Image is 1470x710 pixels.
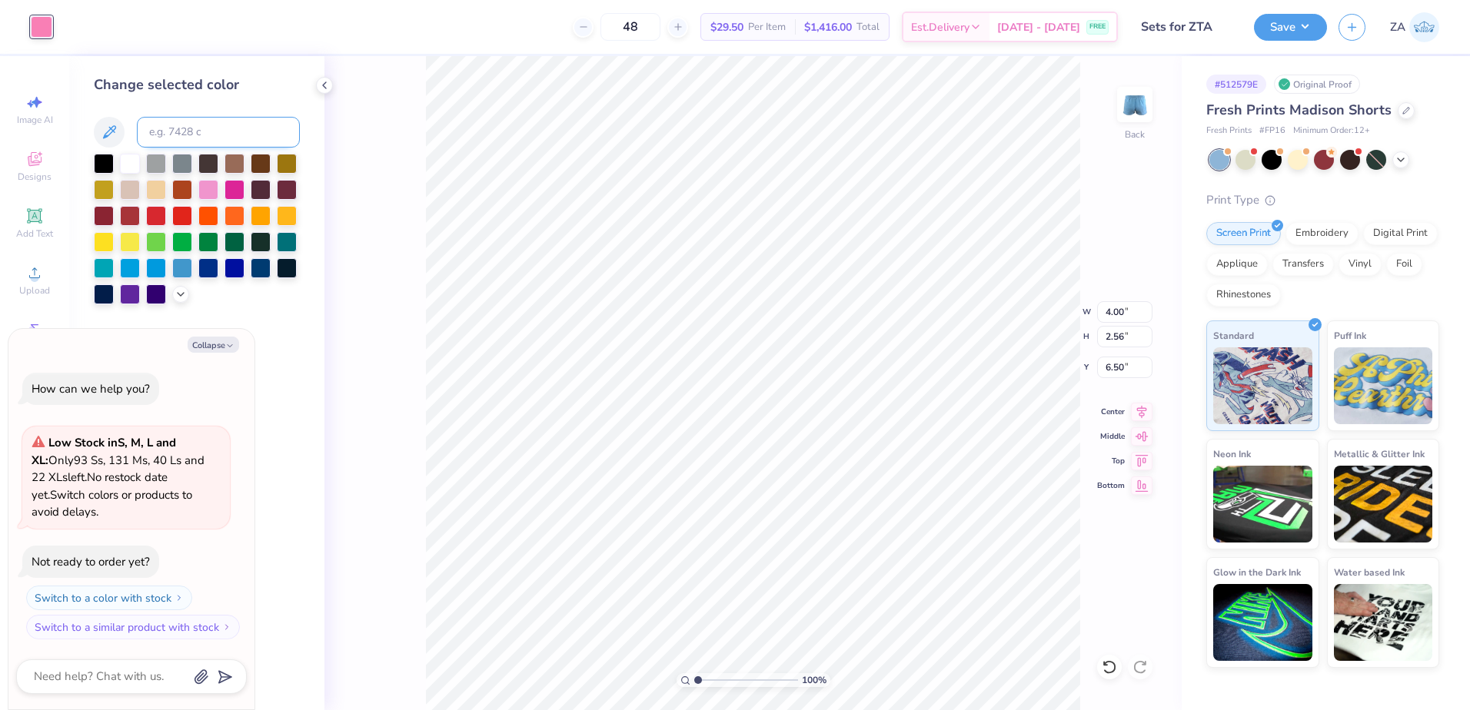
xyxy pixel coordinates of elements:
input: Untitled Design [1129,12,1242,42]
span: No restock date yet. [32,469,168,503]
span: Center [1097,406,1125,417]
img: Neon Ink [1213,466,1312,542]
a: ZA [1390,12,1439,42]
div: Digital Print [1363,222,1438,245]
span: Metallic & Glitter Ink [1334,446,1425,462]
span: Middle [1097,431,1125,442]
span: Water based Ink [1334,564,1405,580]
img: Glow in the Dark Ink [1213,584,1312,661]
span: Only 93 Ss, 131 Ms, 40 Ls and 22 XLs left. Switch colors or products to avoid delays. [32,435,205,519]
img: Water based Ink [1334,584,1433,661]
span: $29.50 [710,19,743,35]
span: Add Text [16,227,53,240]
img: Standard [1213,347,1312,424]
div: Applique [1206,253,1268,276]
div: How can we help you? [32,381,150,396]
span: Fresh Prints Madison Shorts [1206,101,1392,119]
button: Switch to a color with stock [26,586,192,610]
span: FREE [1089,22,1106,32]
div: Not ready to order yet? [32,554,150,569]
input: e.g. 7428 c [137,117,300,148]
div: Embroidery [1285,222,1359,245]
img: Switch to a color with stock [175,593,184,602]
button: Switch to a similar product with stock [26,615,240,639]
span: # FP16 [1259,124,1285,138]
img: Puff Ink [1334,347,1433,424]
span: Designs [18,171,52,183]
img: Back [1119,89,1150,120]
img: Switch to a similar product with stock [222,622,231,632]
div: Original Proof [1274,75,1360,94]
input: – – [600,13,660,41]
span: Glow in the Dark Ink [1213,564,1301,580]
div: Screen Print [1206,222,1281,245]
span: Fresh Prints [1206,124,1252,138]
span: Minimum Order: 12 + [1293,124,1370,138]
div: Foil [1386,253,1422,276]
span: Standard [1213,327,1254,343]
div: Transfers [1272,253,1334,276]
div: Print Type [1206,191,1439,209]
span: Top [1097,456,1125,466]
span: Puff Ink [1334,327,1366,343]
span: ZA [1390,18,1405,36]
img: Metallic & Glitter Ink [1334,466,1433,542]
span: Total [856,19,880,35]
span: Upload [19,284,50,297]
span: Image AI [17,114,53,126]
span: $1,416.00 [804,19,852,35]
img: Zuriel Alaba [1409,12,1439,42]
span: Per Item [748,19,786,35]
button: Collapse [188,337,239,353]
span: 100 % [802,673,826,687]
strong: Low Stock in S, M, L and XL : [32,435,176,468]
span: Neon Ink [1213,446,1251,462]
div: Change selected color [94,75,300,95]
span: [DATE] - [DATE] [997,19,1080,35]
span: Est. Delivery [911,19,969,35]
div: Back [1125,128,1145,141]
button: Save [1254,14,1327,41]
div: Rhinestones [1206,284,1281,307]
span: Bottom [1097,480,1125,491]
div: Vinyl [1339,253,1382,276]
div: # 512579E [1206,75,1266,94]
